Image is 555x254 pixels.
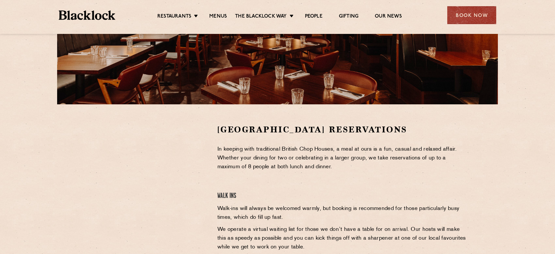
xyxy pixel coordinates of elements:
[447,6,496,24] div: Book Now
[339,13,358,21] a: Gifting
[217,124,468,135] h2: [GEOGRAPHIC_DATA] Reservations
[375,13,402,21] a: Our News
[217,204,468,222] p: Walk-ins will always be welcomed warmly, but booking is recommended for those particularly busy t...
[235,13,287,21] a: The Blacklock Way
[217,192,468,201] h4: Walk Ins
[111,124,184,222] iframe: OpenTable make booking widget
[217,225,468,252] p: We operate a virtual waiting list for those we don’t have a table for on arrival. Our hosts will ...
[217,145,468,172] p: In keeping with traditional British Chop Houses, a meal at ours is a fun, casual and relaxed affa...
[59,10,115,20] img: BL_Textured_Logo-footer-cropped.svg
[209,13,227,21] a: Menus
[157,13,191,21] a: Restaurants
[305,13,323,21] a: People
